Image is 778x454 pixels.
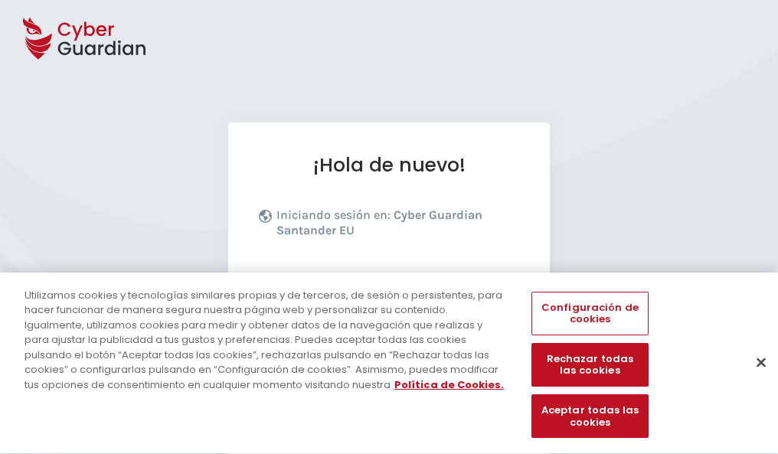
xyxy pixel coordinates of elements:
p: Iniciando sesión en: [276,207,515,246]
button: Rechazar todas las cookies [531,344,648,387]
button: Aceptar todas las cookies [531,395,648,439]
div: Utilizamos cookies y tecnologías similares propias y de terceros, de sesión o persistentes, para ... [25,288,508,393]
button: Cerrar [744,345,778,379]
button: Configuración de cookies, Abre el cuadro de diálogo del centro de preferencias. [531,292,648,335]
h1: ¡Hola de nuevo! [259,153,519,177]
a: Más información sobre su privacidad, se abre en una nueva pestaña [394,377,504,392]
b: Cyber Guardian Santander EU [276,207,482,237]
